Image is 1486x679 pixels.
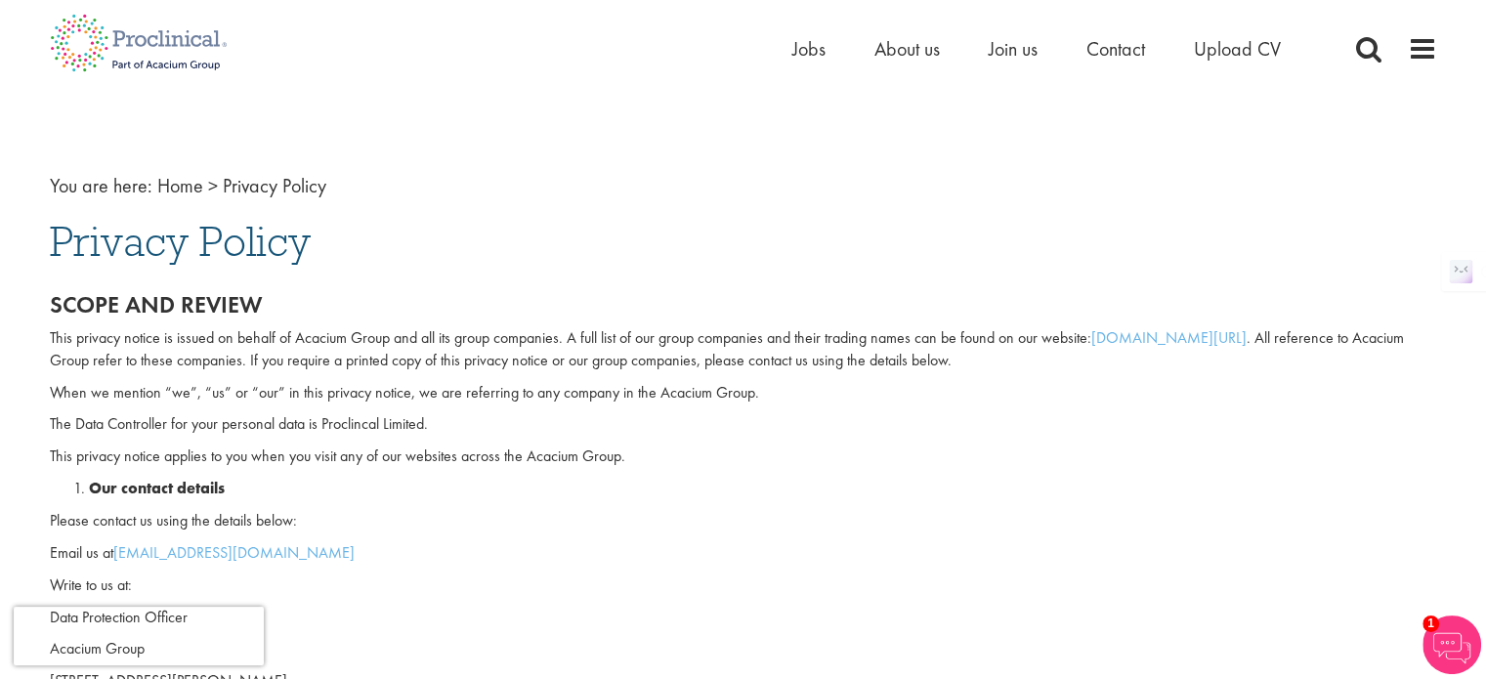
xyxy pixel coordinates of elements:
img: Chatbot [1422,615,1481,674]
a: [DOMAIN_NAME][URL] [1091,327,1247,348]
span: Privacy Policy [223,173,326,198]
a: Upload CV [1194,36,1281,62]
span: Privacy Policy [50,215,311,268]
a: breadcrumb link [157,173,203,198]
p: Email us at [50,542,1437,565]
p: This privacy notice applies to you when you visit any of our websites across the Acacium Group. [50,446,1437,468]
strong: Our contact details [89,478,225,498]
span: 1 [1422,615,1439,632]
a: Join us [989,36,1038,62]
a: [EMAIL_ADDRESS][DOMAIN_NAME] [113,542,355,563]
a: Jobs [792,36,826,62]
p: Write to us at: [50,574,1437,597]
span: > [208,173,218,198]
p: Acacium Group [50,638,1437,660]
p: The Data Controller for your personal data is Proclincal Limited. [50,413,1437,436]
p: Data Protection Officer [50,607,1437,629]
span: You are here: [50,173,152,198]
p: When we mention “we”, “us” or “our” in this privacy notice, we are referring to any company in th... [50,382,1437,404]
p: Please contact us using the details below: [50,510,1437,532]
a: Contact [1086,36,1145,62]
iframe: reCAPTCHA [14,607,264,665]
a: About us [874,36,940,62]
h2: Scope and review [50,292,1437,318]
p: This privacy notice is issued on behalf of Acacium Group and all its group companies. A full list... [50,327,1437,372]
